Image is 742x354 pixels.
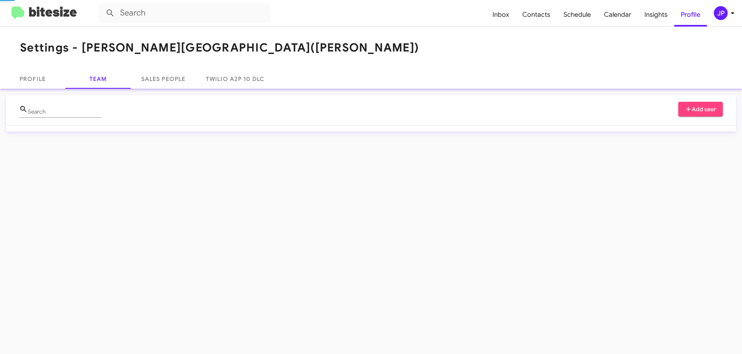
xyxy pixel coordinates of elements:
a: Contacts [516,3,557,27]
a: Schedule [557,3,597,27]
a: Twilio A2P 10 DLC [196,69,274,89]
div: JP [714,6,728,20]
button: Add user [678,102,723,117]
span: Add user [685,102,717,117]
input: Search [99,3,270,23]
h1: Settings - [PERSON_NAME][GEOGRAPHIC_DATA] [20,41,419,54]
a: Team [65,69,131,89]
input: Name or Email [28,109,101,115]
span: ([PERSON_NAME]) [310,40,419,55]
a: Calendar [597,3,638,27]
a: Inbox [486,3,516,27]
a: Insights [638,3,674,27]
a: Profile [674,3,707,27]
button: JP [707,6,733,20]
a: Sales People [131,69,196,89]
